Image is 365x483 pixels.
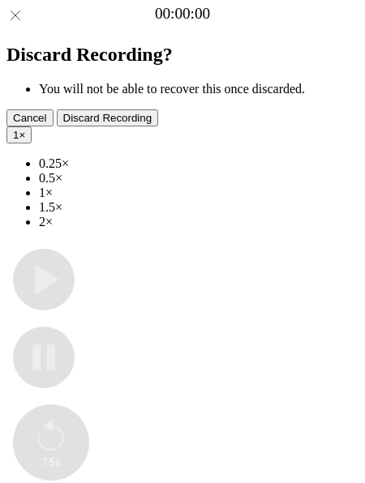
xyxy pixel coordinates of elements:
[39,82,359,96] li: You will not be able to recover this once discarded.
[6,109,54,126] button: Cancel
[57,109,159,126] button: Discard Recording
[39,200,359,215] li: 1.5×
[39,215,359,229] li: 2×
[155,5,210,23] a: 00:00:00
[13,129,19,141] span: 1
[39,186,359,200] li: 1×
[6,44,359,66] h2: Discard Recording?
[39,171,359,186] li: 0.5×
[6,126,32,143] button: 1×
[39,156,359,171] li: 0.25×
